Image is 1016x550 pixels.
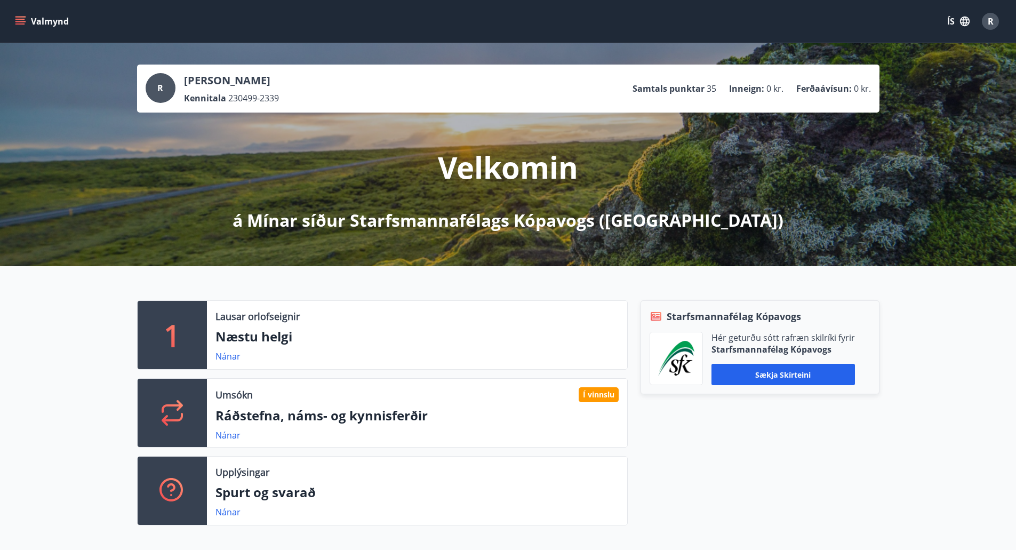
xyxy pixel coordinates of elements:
[796,83,852,94] p: Ferðaávísun :
[707,83,716,94] span: 35
[215,350,241,362] a: Nánar
[854,83,871,94] span: 0 kr.
[988,15,994,27] span: R
[215,388,253,402] p: Umsókn
[215,506,241,518] a: Nánar
[729,83,764,94] p: Inneign :
[941,12,975,31] button: ÍS
[711,364,855,385] button: Sækja skírteini
[215,309,300,323] p: Lausar orlofseignir
[633,83,705,94] p: Samtals punktar
[579,387,619,402] div: Í vinnslu
[233,209,783,232] p: á Mínar síður Starfsmannafélags Kópavogs ([GEOGRAPHIC_DATA])
[157,82,163,94] span: R
[215,328,619,346] p: Næstu helgi
[215,483,619,501] p: Spurt og svarað
[766,83,783,94] span: 0 kr.
[184,73,279,88] p: [PERSON_NAME]
[978,9,1003,34] button: R
[215,406,619,425] p: Ráðstefna, náms- og kynnisferðir
[184,92,226,104] p: Kennitala
[438,147,578,187] p: Velkomin
[13,12,73,31] button: menu
[164,315,181,355] p: 1
[228,92,279,104] span: 230499-2339
[658,341,694,376] img: x5MjQkxwhnYn6YREZUTEa9Q4KsBUeQdWGts9Dj4O.png
[711,332,855,344] p: Hér geturðu sótt rafræn skilríki fyrir
[215,465,269,479] p: Upplýsingar
[215,429,241,441] a: Nánar
[667,309,801,323] span: Starfsmannafélag Kópavogs
[711,344,855,355] p: Starfsmannafélag Kópavogs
